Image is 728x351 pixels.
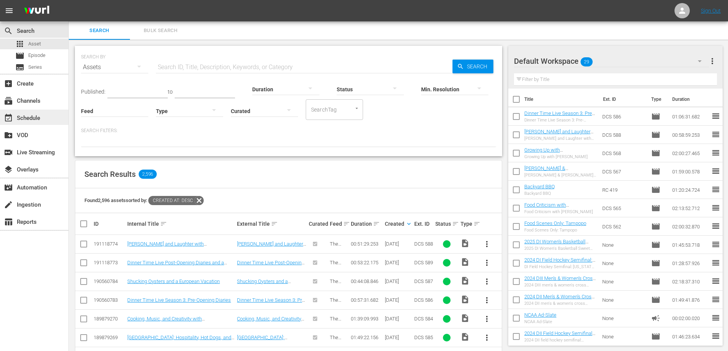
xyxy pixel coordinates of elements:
[514,50,709,72] div: Default Workspace
[651,222,660,231] span: Episode
[15,39,24,49] span: Asset
[4,79,13,88] span: Create
[373,220,380,227] span: sort
[460,276,470,285] span: Video
[351,297,382,303] div: 00:57:31.682
[599,199,648,217] td: DCS 565
[599,327,648,346] td: None
[598,89,647,110] th: Ext. ID
[351,278,382,284] div: 00:44:08.846
[599,291,648,309] td: None
[330,278,347,301] span: The [PERSON_NAME] Show
[524,191,555,196] div: Backyard BBQ
[385,297,412,303] div: [DATE]
[651,149,660,158] span: Episode
[460,219,475,228] div: Type
[127,241,207,252] a: [PERSON_NAME] and Laughter with [PERSON_NAME]
[711,167,720,176] span: reorder
[4,183,13,192] span: Automation
[524,209,597,214] div: Food Criticism with [PERSON_NAME]
[651,240,660,249] span: Episode
[669,236,711,254] td: 01:45:53.718
[524,220,586,226] a: Food Scenes Only: Tampopo
[127,316,211,327] a: Cooking, Music, and Creativity with [PERSON_NAME] and [PERSON_NAME]
[94,297,125,303] div: 190560783
[4,26,13,36] span: Search
[599,272,648,291] td: None
[351,260,382,265] div: 00:53:22.175
[599,144,648,162] td: DCS 568
[669,162,711,181] td: 01:59:00.578
[711,148,720,157] span: reorder
[669,199,711,217] td: 02:13:52.712
[81,128,496,134] p: Search Filters:
[4,131,13,140] span: VOD
[94,316,125,322] div: 189879270
[669,272,711,291] td: 02:18:37.310
[478,310,496,328] button: more_vert
[482,333,491,342] span: more_vert
[482,314,491,324] span: more_vert
[405,220,412,227] span: keyboard_arrow_down
[524,283,597,288] div: 2024 DIII men's & women's cross country championship: full replay
[460,332,470,341] span: Video
[651,259,660,268] span: Episode
[711,295,720,304] span: reorder
[711,130,720,139] span: reorder
[148,196,195,205] span: Created At: desc
[669,181,711,199] td: 01:20:24.724
[599,217,648,236] td: DCS 562
[669,126,711,144] td: 00:58:59.253
[711,203,720,212] span: reorder
[711,185,720,194] span: reorder
[711,258,720,267] span: reorder
[651,277,660,286] span: Episode
[309,221,328,227] div: Curated
[28,40,41,48] span: Asset
[135,26,186,35] span: Bulk Search
[524,184,555,189] a: Backyard BBQ
[482,296,491,305] span: more_vert
[647,89,668,110] th: Type
[524,257,595,269] a: 2024 DI Field Hockey Semifinal: [US_STATE] vs. Northwestern
[343,220,350,227] span: sort
[460,239,470,248] span: Video
[669,107,711,126] td: 01:06:31.682
[711,112,720,121] span: reorder
[599,236,648,254] td: None
[524,294,595,305] a: 2024 DII Men's & Women's Cross Country Championship
[524,264,597,269] div: DI Field Hockey Semifinal: [US_STATE] vs. Northwestern
[385,316,412,322] div: [DATE]
[599,162,648,181] td: DCS 567
[651,185,660,194] span: Episode
[482,239,491,249] span: more_vert
[127,335,234,346] a: [GEOGRAPHIC_DATA]: Hospitality, Hot Dogs, and Pizza with [PERSON_NAME]
[4,113,13,123] span: Schedule
[599,309,648,327] td: None
[127,278,220,284] a: Shucking Oysters and a European Vacation
[711,332,720,341] span: reorder
[4,217,13,226] span: Reports
[168,89,173,95] span: to
[452,220,459,227] span: sort
[524,154,597,159] div: Growing Up with [PERSON_NAME]
[599,126,648,144] td: DCS 588
[524,275,596,287] a: 2024 DIII Men's & Women's Cross Country Championship
[385,241,412,247] div: [DATE]
[414,297,433,303] span: DCS 586
[81,57,148,78] div: Assets
[599,107,648,126] td: DCS 586
[237,316,304,333] a: Cooking, Music, and Creativity with [PERSON_NAME] and [PERSON_NAME]
[464,60,493,73] span: Search
[580,54,593,70] span: 29
[452,60,493,73] button: Search
[524,246,597,251] div: 2025 DI Women's Basketball Sweet Sixteen: Ole Miss vs UCLA
[524,202,569,214] a: Food Criticism with [PERSON_NAME]
[460,295,470,304] span: Video
[330,316,347,339] span: The [PERSON_NAME] Show
[94,260,125,265] div: 191118773
[711,277,720,286] span: reorder
[237,241,306,252] a: [PERSON_NAME] and Laughter with [PERSON_NAME]
[651,332,660,341] span: Episode
[330,241,347,264] span: The [PERSON_NAME] Show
